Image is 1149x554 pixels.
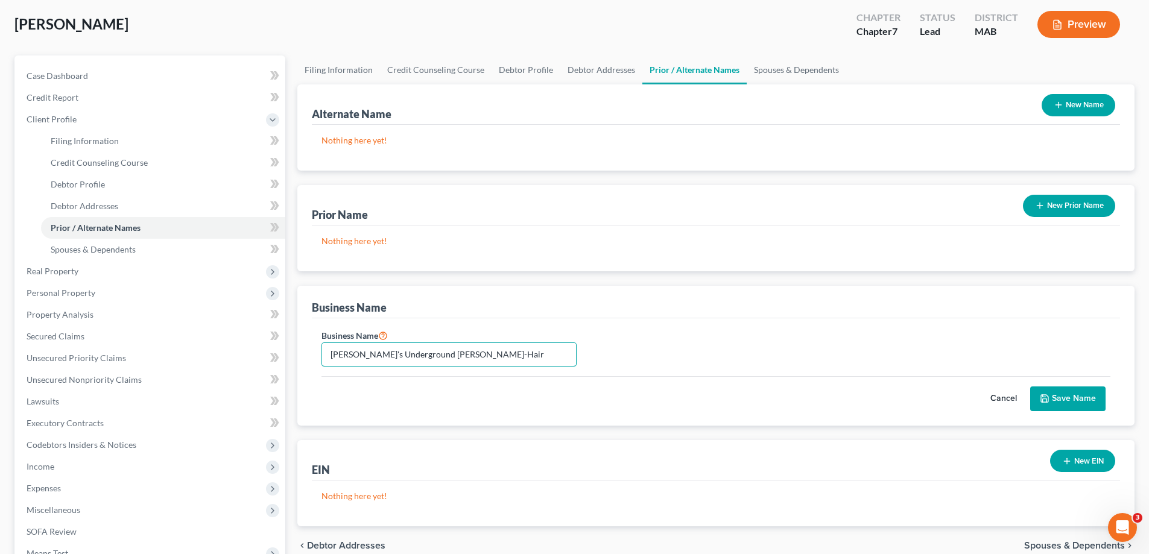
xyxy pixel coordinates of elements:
a: Prior / Alternate Names [41,217,285,239]
a: Spouses & Dependents [41,239,285,260]
span: SOFA Review [27,526,77,537]
i: chevron_left [297,541,307,550]
span: Real Property [27,266,78,276]
div: Business Name [312,300,387,315]
iframe: Intercom live chat [1108,513,1137,542]
a: Credit Counseling Course [41,152,285,174]
span: Secured Claims [27,331,84,341]
a: Filing Information [41,130,285,152]
span: Personal Property [27,288,95,298]
span: Unsecured Nonpriority Claims [27,374,142,385]
span: Codebtors Insiders & Notices [27,439,136,450]
span: 3 [1133,513,1142,523]
button: chevron_left Debtor Addresses [297,541,385,550]
a: Case Dashboard [17,65,285,87]
button: New Prior Name [1023,195,1115,217]
span: Prior / Alternate Names [51,222,141,233]
span: Debtor Profile [51,179,105,189]
span: Credit Counseling Course [51,157,148,168]
span: Filing Information [51,136,119,146]
span: Debtor Addresses [307,541,385,550]
a: Unsecured Priority Claims [17,347,285,369]
span: Debtor Addresses [51,201,118,211]
a: SOFA Review [17,521,285,543]
span: Income [27,461,54,471]
div: Prior Name [312,207,368,222]
a: Lawsuits [17,391,285,412]
button: Cancel [977,387,1030,411]
div: Chapter [856,25,901,39]
span: Expenses [27,483,61,493]
a: Secured Claims [17,326,285,347]
a: Debtor Profile [492,55,560,84]
span: Spouses & Dependents [1024,541,1125,550]
span: Spouses & Dependents [51,244,136,254]
div: EIN [312,462,330,477]
button: Save Name [1030,386,1106,412]
div: Chapter [856,11,901,25]
a: Unsecured Nonpriority Claims [17,369,285,391]
a: Spouses & Dependents [747,55,846,84]
i: chevron_right [1125,541,1135,550]
a: Prior / Alternate Names [642,55,747,84]
span: Lawsuits [27,396,59,406]
p: Nothing here yet! [321,490,1110,502]
p: Nothing here yet! [321,134,1110,146]
span: Miscellaneous [27,505,80,515]
button: New EIN [1050,450,1115,472]
span: 7 [892,25,897,37]
p: Nothing here yet! [321,235,1110,247]
a: Debtor Profile [41,174,285,195]
input: Enter business name... [322,343,576,366]
div: Alternate Name [312,107,391,121]
a: Credit Report [17,87,285,109]
a: Filing Information [297,55,380,84]
span: Property Analysis [27,309,93,319]
a: Credit Counseling Course [380,55,492,84]
div: District [975,11,1018,25]
span: Credit Report [27,92,78,102]
button: Spouses & Dependents chevron_right [1024,541,1135,550]
a: Debtor Addresses [560,55,642,84]
label: Business Name [321,328,388,342]
div: Lead [920,25,955,39]
button: Preview [1037,11,1120,38]
div: MAB [975,25,1018,39]
div: Status [920,11,955,25]
a: Executory Contracts [17,412,285,434]
span: [PERSON_NAME] [14,15,128,33]
a: Property Analysis [17,304,285,326]
button: New Name [1042,94,1115,116]
span: Executory Contracts [27,418,104,428]
a: Debtor Addresses [41,195,285,217]
span: Case Dashboard [27,71,88,81]
span: Client Profile [27,114,77,124]
span: Unsecured Priority Claims [27,353,126,363]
